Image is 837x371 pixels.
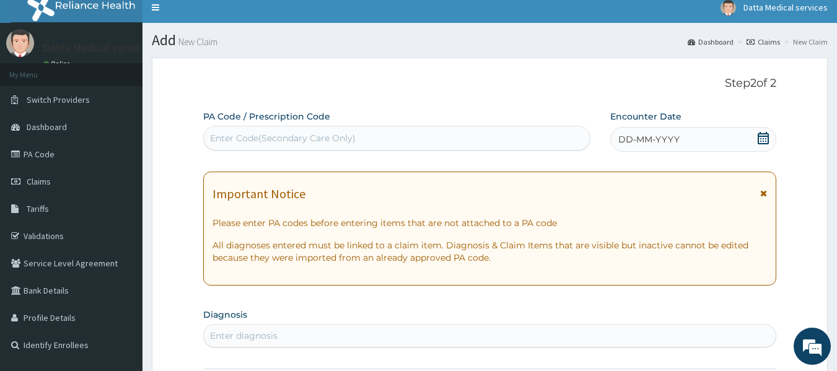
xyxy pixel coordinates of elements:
p: Please enter PA codes before entering items that are not attached to a PA code [213,217,768,229]
label: Diagnosis [203,308,247,321]
span: Tariffs [27,203,49,214]
div: Chat with us now [64,69,208,85]
div: Enter diagnosis [210,330,278,342]
a: Dashboard [688,37,734,47]
span: Dashboard [27,121,67,133]
small: New Claim [176,37,217,46]
label: PA Code / Prescription Code [203,110,330,123]
span: DD-MM-YYYY [618,133,680,146]
img: d_794563401_company_1708531726252_794563401 [23,62,50,93]
label: Encounter Date [610,110,681,123]
h1: Add [152,32,828,48]
p: All diagnoses entered must be linked to a claim item. Diagnosis & Claim Items that are visible bu... [213,239,768,264]
div: Minimize live chat window [203,6,233,36]
textarea: Type your message and hit 'Enter' [6,243,236,286]
span: Datta Medical services [743,2,828,13]
img: User Image [6,29,34,57]
span: We're online! [72,108,171,234]
span: Switch Providers [27,94,90,105]
a: Online [43,59,73,68]
div: Enter Code(Secondary Care Only) [210,132,356,144]
a: Claims [747,37,780,47]
li: New Claim [781,37,828,47]
span: Claims [27,176,51,187]
p: Datta Medical services [43,42,152,53]
h1: Important Notice [213,187,305,201]
p: Step 2 of 2 [203,77,777,90]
